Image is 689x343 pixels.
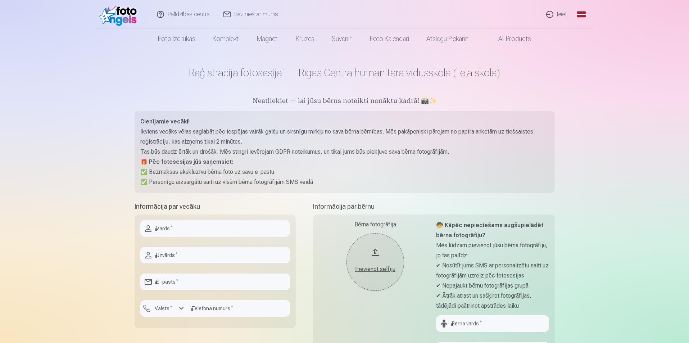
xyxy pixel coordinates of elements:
[152,305,175,312] label: Valsts
[140,167,549,177] p: ✅ Bezmaksas ekskluzīvu bērna foto uz savu e-pastu
[436,240,549,261] p: Mēs lūdzam pievienot jūsu bērna fotogrāfiju, jo tas palīdz:
[204,29,248,49] a: Komplekti
[135,96,555,107] h5: Neatliekiet — lai jūsu bērns noteikti nonāktu kadrā! 📸✨
[149,29,204,49] a: Foto izdrukas
[135,202,296,212] h5: Informācija par vecāku
[140,147,549,157] p: Tas būs daudz ērtāk un drošāk. Mēs stingri ievērojam GDPR noteikumus, un tikai jums būs piekļuve ...
[436,222,543,239] strong: 🧒 Kāpēc nepieciešams augšupielādēt bērna fotogrāfiju?
[361,29,418,49] a: Foto kalendāri
[418,29,478,49] a: Atslēgu piekariņi
[436,281,549,291] p: ✔ Nepajaukt bērnu fotogrāfijas grupā
[313,202,555,212] h5: Informācija par bērnu
[346,233,404,291] button: Pievienot selfiju
[140,158,233,165] strong: 🎁 Pēc fotosesijas jūs saņemsiet:
[140,300,187,317] button: Valsts*
[354,265,397,274] div: Pievienot selfiju
[140,177,549,187] p: ✅ Personīgu aizsargātu saiti uz visām bērna fotogrāfijām SMS veidā
[319,220,432,229] div: Bērna fotogrāfija
[135,66,555,79] h1: Reģistrācija fotosesijai — Rīgas Centra humanitārā vidusskola (lielā skola)
[436,261,549,281] p: ✔ Nosūtīt jums SMS ar personalizētu saiti uz fotogrāfijām uzreiz pēc fotosesijas
[287,29,323,49] a: Krūzes
[478,29,540,49] a: All products
[436,291,549,311] p: ✔ Ātrāk atrast un sašķirot fotogrāfijas, tādējādi paātrinot apstrādes laiku
[99,3,141,26] img: /fa1
[323,29,361,49] a: Suvenīri
[248,29,287,49] a: Magnēti
[140,118,190,125] strong: Cienījamie vecāki!
[140,127,549,147] p: Ikviens vecāks vēlas saglabāt pēc iespējas vairāk gaišu un sirsnīgu mirkļu no sava bērna bērnības...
